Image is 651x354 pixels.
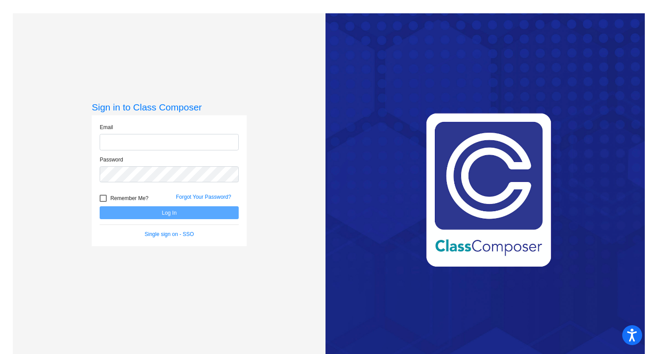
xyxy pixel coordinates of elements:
a: Forgot Your Password? [176,194,231,200]
button: Log In [100,206,239,219]
label: Password [100,156,123,164]
label: Email [100,123,113,131]
a: Single sign on - SSO [145,231,194,237]
h3: Sign in to Class Composer [92,102,247,113]
span: Remember Me? [110,193,148,204]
